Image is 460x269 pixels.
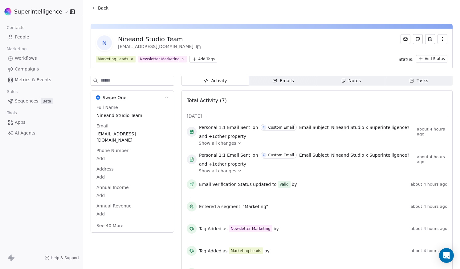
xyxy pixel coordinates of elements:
div: Marketing Leads [98,56,128,62]
span: Address [95,166,115,172]
div: Tasks [409,78,428,84]
span: and + 1 other property [199,161,246,167]
div: Newsletter Marketing [231,226,271,231]
span: AI Agents [15,130,35,136]
div: [EMAIL_ADDRESS][DOMAIN_NAME] [118,43,202,51]
a: Apps [5,117,78,127]
span: Total Activity (7) [187,98,227,103]
a: Show all changes [199,168,443,174]
button: Swipe OneSwipe One [91,91,174,104]
span: Nineand Studio x Superintelligence? [331,124,409,130]
span: Help & Support [51,255,79,260]
span: and + 1 other property [199,133,246,139]
span: Marketing [4,44,29,54]
span: [DATE] [187,113,202,119]
span: about 4 hours ago [411,248,447,253]
span: about 4 hours ago [411,204,447,209]
span: Apps [15,119,26,126]
img: Swipe One [96,95,100,100]
span: about 4 hours ago [411,182,447,187]
span: Contacts [4,23,27,32]
button: See 40 More [93,220,127,231]
span: Sequences [15,98,38,104]
span: by [274,226,279,232]
span: Tag Added [199,226,222,232]
span: Personal 1:1 Email Sent [199,124,250,130]
span: Annual Income [95,184,130,191]
span: Annual Revenue [95,203,133,209]
div: Emails [272,78,294,84]
span: Email Subject [299,152,329,158]
span: Show all changes [199,140,236,146]
span: People [15,34,29,40]
span: as [223,248,228,254]
a: Campaigns [5,64,78,74]
button: Add Status [416,55,447,62]
span: [EMAIL_ADDRESS][DOMAIN_NAME] [96,131,168,143]
span: Superintelligence [14,8,62,16]
span: Add [96,211,168,217]
div: Newsletter Marketing [140,56,180,62]
span: N [97,35,112,50]
a: AI Agents [5,128,78,138]
div: Open Intercom Messenger [439,248,454,263]
span: Add [96,192,168,199]
span: Tools [4,108,19,118]
span: Show all changes [199,168,236,174]
span: by [292,181,297,187]
div: C [263,125,265,130]
span: on [253,124,258,130]
span: Add [96,155,168,162]
div: Custom Email [268,125,294,130]
div: Notes [341,78,361,84]
span: Workflows [15,55,37,62]
span: Metrics & Events [15,77,51,83]
span: as [223,226,228,232]
span: Full Name [95,104,119,110]
div: Nineand Studio Team [118,35,202,43]
a: SequencesBeta [5,96,78,106]
span: Entered a segment [199,203,240,210]
span: Tag Added [199,248,222,254]
span: "Marketing" [243,203,268,210]
img: sinews%20copy.png [4,8,12,15]
span: on [253,152,258,158]
span: Email Verification Status [199,181,252,187]
span: updated to [253,181,277,187]
span: Phone Number [95,147,130,154]
button: Back [88,2,112,14]
div: Custom Email [268,153,294,157]
span: Status: [398,56,413,62]
button: Superintelligence [7,6,66,17]
div: C [263,153,265,158]
span: about 4 hours ago [417,127,447,137]
a: People [5,32,78,42]
span: about 4 hours ago [417,155,447,164]
span: Sales [4,87,20,96]
button: Add Tags [189,56,217,62]
span: Email [95,123,110,129]
span: Campaigns [15,66,39,72]
a: Metrics & Events [5,75,78,85]
span: Personal 1:1 Email Sent [199,152,250,158]
span: Back [98,5,108,11]
span: about 4 hours ago [411,226,447,231]
div: valid [280,181,289,187]
span: by [264,248,270,254]
span: Swipe One [103,94,127,101]
a: Workflows [5,53,78,63]
span: Nineand Studio x Superintelligence? [331,152,409,158]
a: Show all changes [199,140,443,146]
span: Nineand Studio Team [96,112,168,118]
a: Help & Support [45,255,79,260]
span: Email Subject [299,124,329,130]
div: Marketing Leads [231,248,261,254]
span: Add [96,174,168,180]
div: Swipe OneSwipe One [91,104,174,232]
span: Beta [41,98,53,104]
